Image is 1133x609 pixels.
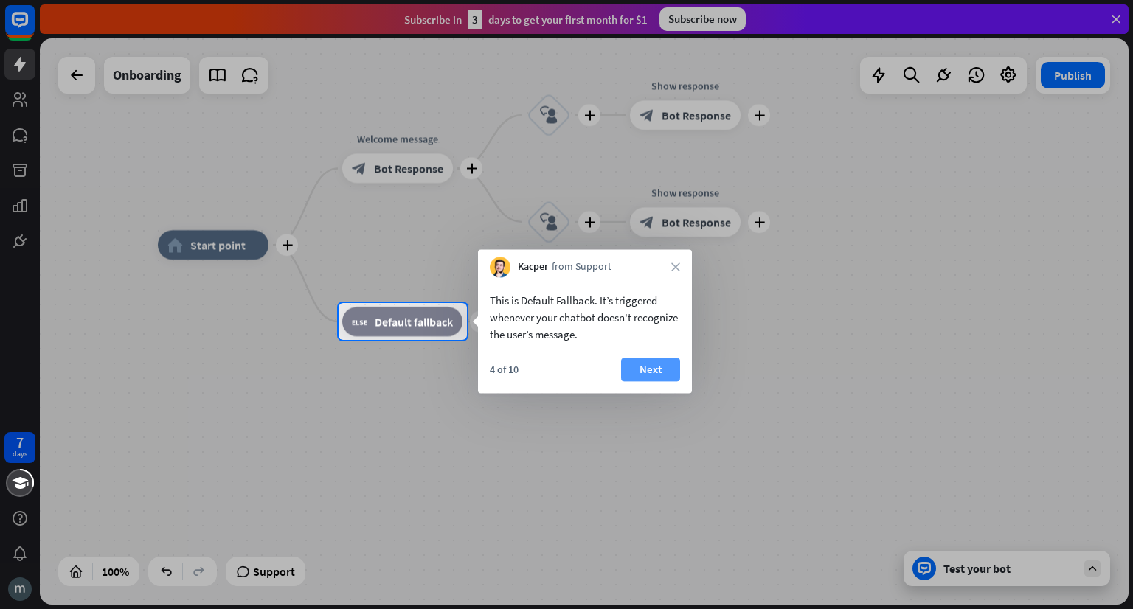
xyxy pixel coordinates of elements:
[671,262,680,271] i: close
[375,314,453,329] span: Default fallback
[12,6,56,50] button: Open LiveChat chat widget
[552,260,611,275] span: from Support
[490,363,519,376] div: 4 of 10
[490,292,680,343] div: This is Default Fallback. It’s triggered whenever your chatbot doesn't recognize the user’s message.
[518,260,548,275] span: Kacper
[621,358,680,381] button: Next
[352,314,367,329] i: block_fallback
